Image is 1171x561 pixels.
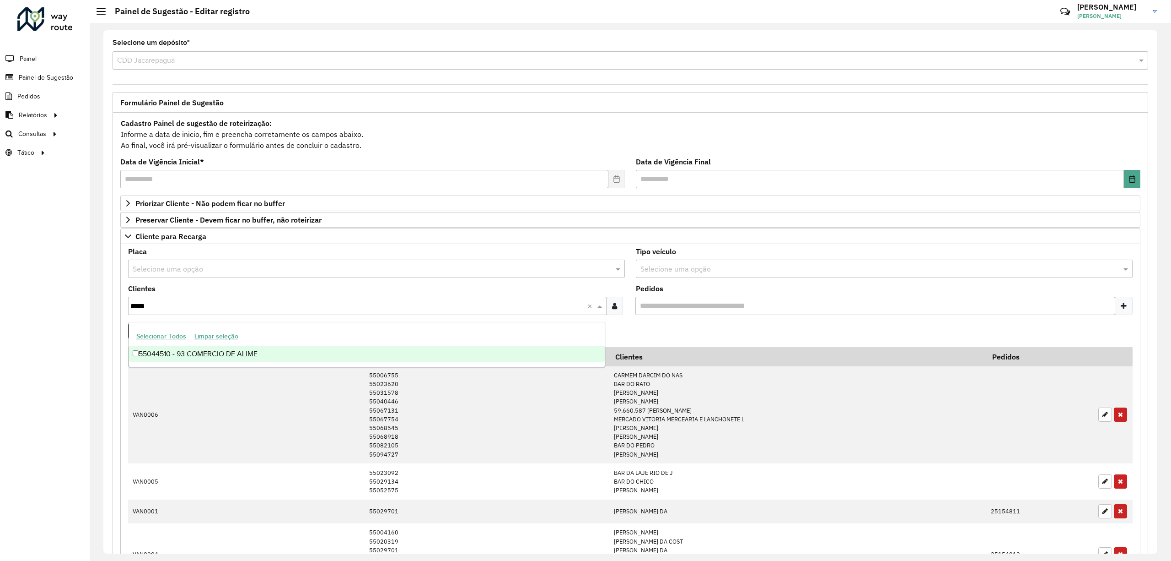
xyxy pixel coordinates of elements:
[129,322,606,367] ng-dropdown-panel: Options list
[120,156,204,167] label: Data de Vigência Inicial
[19,110,47,120] span: Relatórios
[18,129,46,139] span: Consultas
[365,463,609,500] td: 55023092 55029134 55052575
[190,329,242,343] button: Limpar seleção
[365,500,609,523] td: 55029701
[135,216,322,223] span: Preservar Cliente - Devem ficar no buffer, não roteirizar
[120,117,1140,151] div: Informe a data de inicio, fim e preencha corretamente os campos abaixo. Ao final, você irá pré-vi...
[1055,2,1075,22] a: Contato Rápido
[128,463,222,500] td: VAN0005
[135,200,285,207] span: Priorizar Cliente - Não podem ficar no buffer
[129,346,605,362] div: 55044510 - 93 COMERCIO DE ALIME
[132,329,190,343] button: Selecionar Todos
[17,92,40,101] span: Pedidos
[636,156,711,167] label: Data de Vigência Final
[19,73,73,82] span: Painel de Sugestão
[120,196,1140,211] a: Priorizar Cliente - Não podem ficar no buffer
[120,229,1140,244] a: Cliente para Recarga
[587,300,595,311] span: Clear all
[609,500,986,523] td: [PERSON_NAME] DA
[609,463,986,500] td: BAR DA LAJE RIO DE J BAR DO CHICO [PERSON_NAME]
[365,366,609,463] td: 55006755 55023620 55031578 55040446 55067131 55067754 55068545 55068918 55082105 55094727
[135,233,206,240] span: Cliente para Recarga
[1124,170,1140,188] button: Choose Date
[986,500,1093,523] td: 25154811
[609,347,986,366] th: Clientes
[106,6,250,16] h2: Painel de Sugestão - Editar registro
[128,500,222,523] td: VAN0001
[120,99,224,106] span: Formulário Painel de Sugestão
[17,148,34,158] span: Tático
[128,246,147,257] label: Placa
[20,54,37,64] span: Painel
[636,283,663,294] label: Pedidos
[609,366,986,463] td: CARMEM DARCIM DO NAS BAR DO RATO [PERSON_NAME] [PERSON_NAME] 59.660.587 [PERSON_NAME] MERCADO VIT...
[120,212,1140,228] a: Preservar Cliente - Devem ficar no buffer, não roteirizar
[986,347,1093,366] th: Pedidos
[636,246,676,257] label: Tipo veículo
[1077,3,1146,11] h3: [PERSON_NAME]
[128,366,222,463] td: VAN0006
[128,283,156,294] label: Clientes
[113,37,190,48] label: Selecione um depósito
[1077,12,1146,20] span: [PERSON_NAME]
[121,119,272,128] strong: Cadastro Painel de sugestão de roteirização:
